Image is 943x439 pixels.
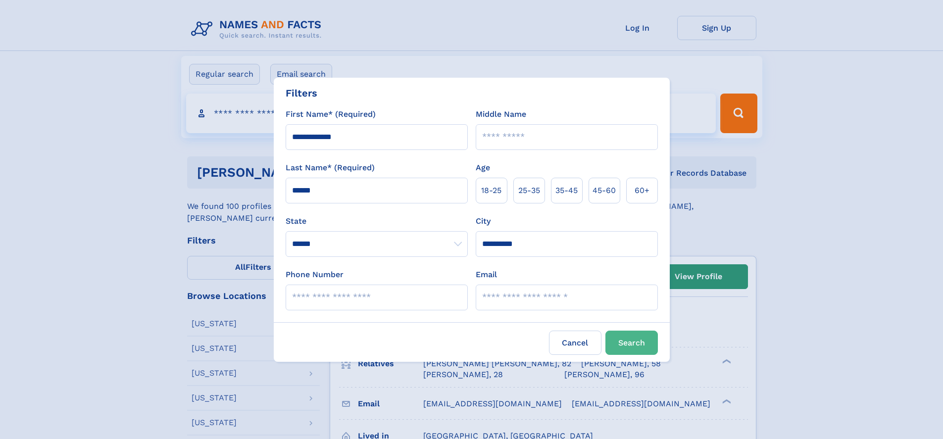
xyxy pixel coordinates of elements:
[476,108,526,120] label: Middle Name
[518,185,540,196] span: 25‑35
[593,185,616,196] span: 45‑60
[476,269,497,281] label: Email
[286,86,317,100] div: Filters
[481,185,501,196] span: 18‑25
[635,185,649,196] span: 60+
[605,331,658,355] button: Search
[286,215,468,227] label: State
[286,108,376,120] label: First Name* (Required)
[476,215,491,227] label: City
[549,331,601,355] label: Cancel
[286,162,375,174] label: Last Name* (Required)
[286,269,344,281] label: Phone Number
[555,185,578,196] span: 35‑45
[476,162,490,174] label: Age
